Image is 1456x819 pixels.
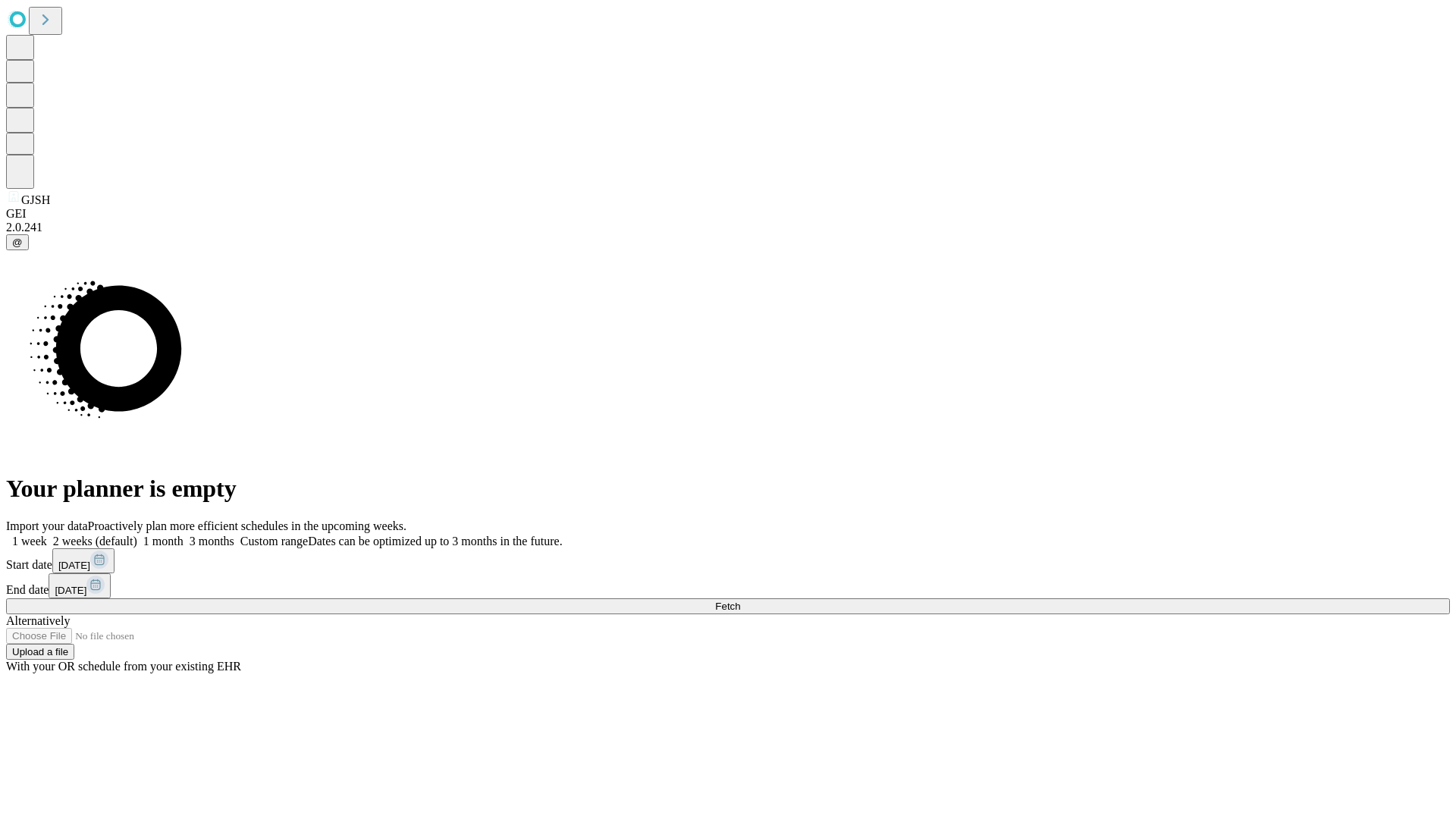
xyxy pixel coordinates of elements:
span: Import your data [6,519,88,532]
span: 1 week [12,535,47,548]
span: @ [12,237,23,248]
span: [DATE] [58,560,90,571]
div: End date [6,573,1450,598]
button: [DATE] [52,548,115,573]
div: GEI [6,207,1450,221]
h1: Your planner is empty [6,475,1450,503]
span: Dates can be optimized up to 3 months in the future. [308,535,562,548]
button: Upload a file [6,644,74,660]
button: Fetch [6,598,1450,614]
span: 3 months [190,535,234,548]
span: Alternatively [6,614,70,627]
span: Custom range [240,535,308,548]
span: Proactively plan more efficient schedules in the upcoming weeks. [88,519,406,532]
span: Fetch [715,601,740,612]
span: 1 month [143,535,184,548]
span: [DATE] [55,585,86,596]
button: @ [6,234,29,250]
div: 2.0.241 [6,221,1450,234]
span: GJSH [21,193,50,206]
button: [DATE] [49,573,111,598]
span: With your OR schedule from your existing EHR [6,660,241,673]
div: Start date [6,548,1450,573]
span: 2 weeks (default) [53,535,137,548]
